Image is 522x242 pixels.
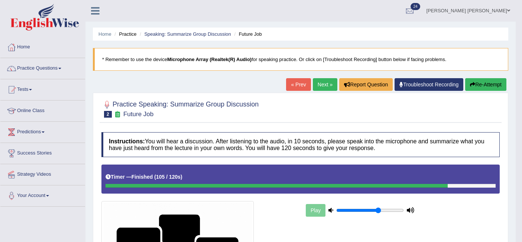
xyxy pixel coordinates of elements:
a: Next » [313,78,337,91]
h2: Practice Speaking: Summarize Group Discussion [101,99,259,118]
a: Home [0,37,85,55]
a: « Prev [286,78,311,91]
b: Finished [132,174,153,180]
a: Troubleshoot Recording [395,78,463,91]
li: Practice [113,31,136,38]
a: Speaking: Summarize Group Discussion [144,31,231,37]
button: Re-Attempt [465,78,506,91]
a: Strategy Videos [0,164,85,183]
a: Success Stories [0,143,85,162]
a: Your Account [0,185,85,204]
a: Tests [0,79,85,98]
a: Home [98,31,111,37]
h5: Timer — [106,174,182,180]
button: Report Question [339,78,393,91]
a: Online Class [0,101,85,119]
small: Future Job [123,111,153,118]
small: Exam occurring question [114,111,121,118]
b: Instructions: [109,138,145,144]
b: ) [181,174,182,180]
a: Practice Questions [0,58,85,77]
span: 24 [411,3,420,10]
a: Predictions [0,122,85,140]
h4: You will hear a discussion. After listening to the audio, in 10 seconds, please speak into the mi... [101,132,500,157]
blockquote: * Remember to use the device for speaking practice. Or click on [Troubleshoot Recording] button b... [93,48,508,71]
span: 2 [104,111,112,118]
b: 105 / 120s [156,174,181,180]
b: Microphone Array (Realtek(R) Audio) [167,57,252,62]
li: Future Job [232,31,262,38]
b: ( [154,174,156,180]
